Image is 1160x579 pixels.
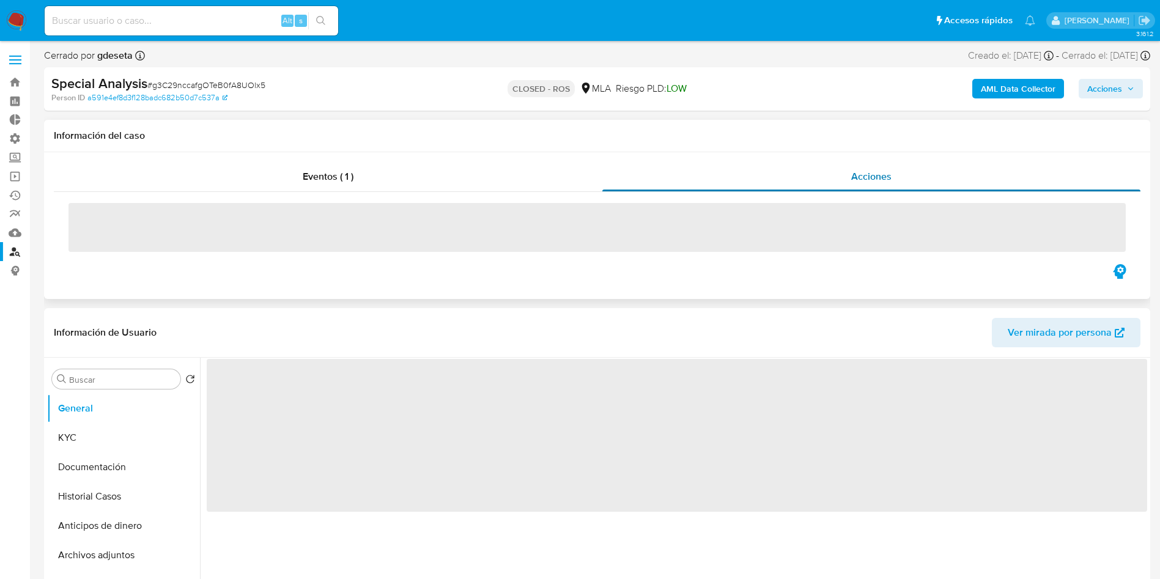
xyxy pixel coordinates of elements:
[44,49,133,62] span: Cerrado por
[299,15,303,26] span: s
[47,540,200,570] button: Archivos adjuntos
[308,12,333,29] button: search-icon
[1138,14,1151,27] a: Salir
[968,49,1054,62] div: Creado el: [DATE]
[1065,15,1134,26] p: gustavo.deseta@mercadolibre.com
[47,482,200,511] button: Historial Casos
[47,452,200,482] button: Documentación
[47,394,200,423] button: General
[981,79,1055,98] b: AML Data Collector
[616,82,687,95] span: Riesgo PLD:
[1025,15,1035,26] a: Notificaciones
[68,203,1126,252] span: ‌
[95,48,133,62] b: gdeseta
[47,511,200,540] button: Anticipos de dinero
[972,79,1064,98] button: AML Data Collector
[147,79,265,91] span: # g3C29nccafgOTeB0fA8UOlx5
[45,13,338,29] input: Buscar usuario o caso...
[54,130,1140,142] h1: Información del caso
[57,374,67,384] button: Buscar
[69,374,175,385] input: Buscar
[185,374,195,388] button: Volver al orden por defecto
[851,169,892,183] span: Acciones
[283,15,292,26] span: Alt
[207,359,1147,512] span: ‌
[1008,318,1112,347] span: Ver mirada por persona
[667,81,687,95] span: LOW
[580,82,611,95] div: MLA
[51,92,85,103] b: Person ID
[1062,49,1150,62] div: Cerrado el: [DATE]
[303,169,353,183] span: Eventos ( 1 )
[1079,79,1143,98] button: Acciones
[1087,79,1122,98] span: Acciones
[87,92,227,103] a: a591e4ef8d3f128badc682b50d7c537a
[944,14,1013,27] span: Accesos rápidos
[1056,49,1059,62] span: -
[992,318,1140,347] button: Ver mirada por persona
[54,326,157,339] h1: Información de Usuario
[51,73,147,93] b: Special Analysis
[508,80,575,97] p: CLOSED - ROS
[47,423,200,452] button: KYC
